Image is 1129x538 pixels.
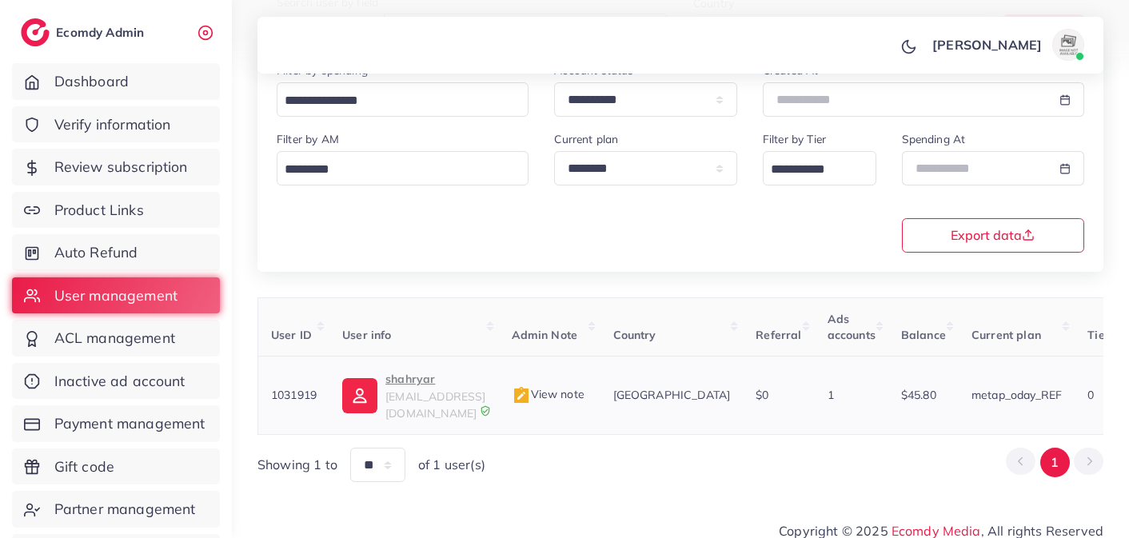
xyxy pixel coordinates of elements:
[12,234,220,271] a: Auto Refund
[763,131,826,147] label: Filter by Tier
[971,328,1041,342] span: Current plan
[1006,448,1103,477] ul: Pagination
[12,320,220,357] a: ACL management
[1087,388,1094,402] span: 0
[763,151,876,185] div: Search for option
[613,328,656,342] span: Country
[385,389,485,420] span: [EMAIL_ADDRESS][DOMAIN_NAME]
[342,378,377,413] img: ic-user-info.36bf1079.svg
[932,35,1042,54] p: [PERSON_NAME]
[951,229,1035,241] span: Export data
[828,312,876,342] span: Ads accounts
[765,157,856,182] input: Search for option
[54,456,114,477] span: Gift code
[342,369,485,421] a: shahryar[EMAIL_ADDRESS][DOMAIN_NAME]
[512,387,584,401] span: View note
[54,242,138,263] span: Auto Refund
[342,328,391,342] span: User info
[54,413,205,434] span: Payment management
[12,491,220,528] a: Partner management
[12,63,220,100] a: Dashboard
[756,388,768,402] span: $0
[828,388,834,402] span: 1
[21,18,50,46] img: logo
[54,285,178,306] span: User management
[279,89,508,114] input: Search for option
[512,386,531,405] img: admin_note.cdd0b510.svg
[901,328,946,342] span: Balance
[512,328,578,342] span: Admin Note
[902,218,1085,253] button: Export data
[279,157,508,182] input: Search for option
[277,131,339,147] label: Filter by AM
[554,131,618,147] label: Current plan
[54,328,175,349] span: ACL management
[385,369,485,389] p: shahryar
[901,388,936,402] span: $45.80
[1040,448,1070,477] button: Go to page 1
[54,371,186,392] span: Inactive ad account
[756,328,801,342] span: Referral
[613,388,731,402] span: [GEOGRAPHIC_DATA]
[12,363,220,400] a: Inactive ad account
[924,29,1091,61] a: [PERSON_NAME]avatar
[54,499,196,520] span: Partner management
[257,456,337,474] span: Showing 1 to
[54,200,144,221] span: Product Links
[54,157,188,177] span: Review subscription
[277,151,529,185] div: Search for option
[271,328,312,342] span: User ID
[54,114,171,135] span: Verify information
[1087,328,1110,342] span: Tier
[418,456,485,474] span: of 1 user(s)
[12,405,220,442] a: Payment management
[271,388,317,402] span: 1031919
[277,82,529,117] div: Search for option
[56,25,148,40] h2: Ecomdy Admin
[12,277,220,314] a: User management
[12,106,220,143] a: Verify information
[1052,29,1084,61] img: avatar
[12,149,220,185] a: Review subscription
[971,388,1062,402] span: metap_oday_REF
[54,71,129,92] span: Dashboard
[21,18,148,46] a: logoEcomdy Admin
[12,192,220,229] a: Product Links
[12,448,220,485] a: Gift code
[902,131,966,147] label: Spending At
[480,405,491,416] img: 9CAL8B2pu8EFxCJHYAAAAldEVYdGRhdGU6Y3JlYXRlADIwMjItMTItMDlUMDQ6NTg6MzkrMDA6MDBXSlgLAAAAJXRFWHRkYXR...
